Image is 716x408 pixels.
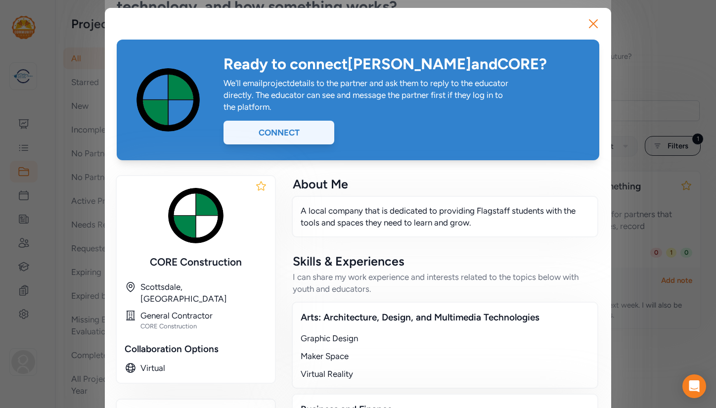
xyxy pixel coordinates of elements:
div: CORE Construction [125,255,267,269]
div: General Contractor [140,310,267,321]
div: Connect [224,121,334,144]
img: gG9wwNrNSuu46Syh1X68 [164,184,227,247]
div: Arts: Architecture, Design, and Multimedia Technologies [301,311,589,324]
div: Skills & Experiences [293,253,597,269]
img: gG9wwNrNSuu46Syh1X68 [133,64,204,136]
div: About Me [293,176,597,192]
div: We'll email project details to the partner and ask them to reply to the educator directly. The ed... [224,77,508,113]
div: Scottsdale, [GEOGRAPHIC_DATA] [140,281,267,305]
p: A local company that is dedicated to providing Flagstaff students with the tools and spaces they ... [301,205,589,228]
div: Ready to connect [PERSON_NAME] and CORE ? [224,55,583,73]
div: Maker Space [301,350,589,362]
div: Collaboration Options [125,342,267,356]
div: Graphic Design [301,332,589,344]
div: Open Intercom Messenger [682,374,706,398]
div: I can share my work experience and interests related to the topics below with youth and educators. [293,271,597,295]
div: Virtual [140,362,267,374]
div: Virtual Reality [301,368,589,380]
div: CORE Construction [140,322,267,330]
